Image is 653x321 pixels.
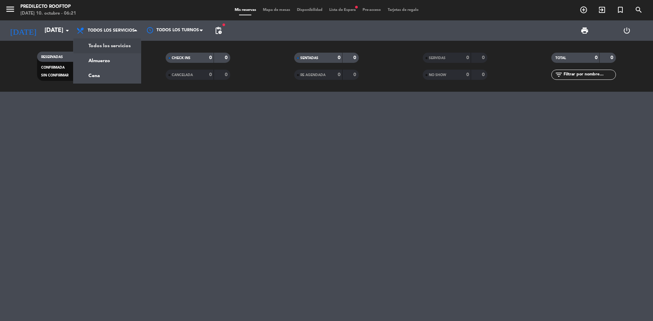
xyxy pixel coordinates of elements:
span: SENTADAS [300,56,318,60]
span: SIN CONFIRMAR [41,74,68,77]
strong: 0 [353,55,357,60]
i: power_settings_new [623,26,631,35]
span: Lista de Espera [326,8,359,12]
i: menu [5,4,15,14]
strong: 0 [610,55,615,60]
div: Predilecto Rooftop [20,3,76,10]
strong: 0 [225,72,229,77]
strong: 0 [466,55,469,60]
span: Mapa de mesas [259,8,294,12]
strong: 0 [353,72,357,77]
input: Filtrar por nombre... [563,71,616,78]
i: filter_list [555,71,563,79]
strong: 0 [209,72,212,77]
span: CHECK INS [172,56,190,60]
i: exit_to_app [598,6,606,14]
a: Cena [73,68,141,83]
span: CONFIRMADA [41,66,65,69]
span: pending_actions [214,26,222,35]
i: search [635,6,643,14]
span: RE AGENDADA [300,73,325,77]
span: CANCELADA [172,73,193,77]
strong: 0 [209,55,212,60]
span: Disponibilidad [294,8,326,12]
span: Pre-acceso [359,8,384,12]
span: Todos los servicios [88,28,135,33]
span: fiber_manual_record [354,5,358,9]
span: print [581,26,589,35]
a: Todos los servicios [73,38,141,53]
span: NO SHOW [429,73,446,77]
div: LOG OUT [606,20,648,41]
strong: 0 [482,72,486,77]
strong: 0 [595,55,598,60]
strong: 0 [466,72,469,77]
strong: 0 [338,55,340,60]
button: menu [5,4,15,17]
strong: 0 [225,55,229,60]
span: Mis reservas [231,8,259,12]
a: Almuerzo [73,53,141,68]
span: fiber_manual_record [222,23,226,27]
span: SERVIDAS [429,56,446,60]
strong: 0 [338,72,340,77]
span: Tarjetas de regalo [384,8,422,12]
i: arrow_drop_down [63,26,71,35]
div: [DATE] 10. octubre - 06:21 [20,10,76,17]
span: RESERVADAS [41,55,63,59]
i: add_circle_outline [580,6,588,14]
span: TOTAL [555,56,566,60]
strong: 0 [482,55,486,60]
i: [DATE] [5,23,41,38]
i: turned_in_not [616,6,624,14]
